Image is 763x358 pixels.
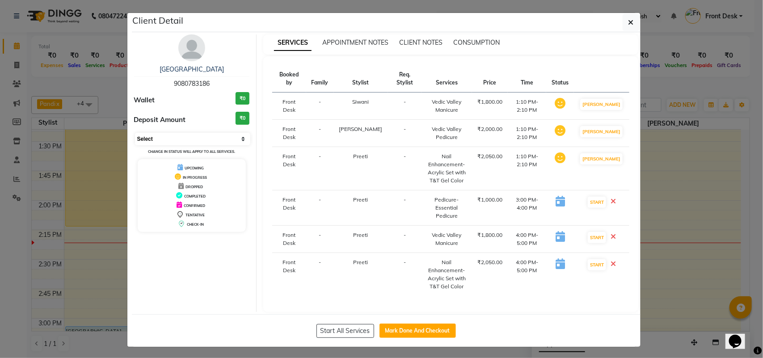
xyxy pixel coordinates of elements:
button: Mark Done And Checkout [379,324,456,338]
td: 1:10 PM-2:10 PM [508,120,546,147]
span: Preeti [354,153,368,160]
span: Preeti [354,232,368,238]
div: Vedic Valley Manicure [427,231,467,247]
td: - [306,253,334,296]
td: - [388,190,422,226]
div: ₹1,800.00 [477,231,502,239]
button: [PERSON_NAME] [580,99,623,110]
div: Nail Enhancement-Acrylic Set with T&T Gel Color [427,258,467,291]
button: [PERSON_NAME] [580,126,623,137]
h3: ₹0 [236,112,249,125]
td: - [306,226,334,253]
h3: ₹0 [236,92,249,105]
td: Front Desk [272,93,306,120]
td: 4:00 PM-5:00 PM [508,253,546,296]
th: Time [508,65,546,93]
div: ₹1,800.00 [477,98,502,106]
div: Pedicure-Essential Pedicure [427,196,467,220]
td: - [306,120,334,147]
button: START [588,259,606,270]
th: Stylist [334,65,388,93]
span: IN PROGRESS [183,175,207,180]
td: - [388,253,422,296]
div: Vedic Valley Manicure [427,98,467,114]
td: - [306,147,334,190]
div: Vedic Valley Pedicure [427,125,467,141]
td: Front Desk [272,190,306,226]
td: 1:10 PM-2:10 PM [508,93,546,120]
th: Status [546,65,574,93]
div: ₹2,050.00 [477,152,502,160]
td: - [388,93,422,120]
span: Preeti [354,196,368,203]
span: Wallet [134,95,155,105]
span: CLIENT NOTES [399,38,443,46]
div: ₹2,000.00 [477,125,502,133]
span: DROPPED [185,185,203,189]
span: [PERSON_NAME] [339,126,383,132]
button: [PERSON_NAME] [580,153,623,164]
span: CHECK-IN [187,222,204,227]
span: SERVICES [274,35,312,51]
iframe: chat widget [725,322,754,349]
span: Siwani [353,98,369,105]
span: CONFIRMED [184,203,205,208]
td: - [388,120,422,147]
span: Deposit Amount [134,115,186,125]
th: Booked by [272,65,306,93]
td: 4:00 PM-5:00 PM [508,226,546,253]
td: - [388,147,422,190]
button: START [588,197,606,208]
td: Front Desk [272,226,306,253]
button: START [588,232,606,243]
th: Services [422,65,472,93]
th: Family [306,65,334,93]
a: [GEOGRAPHIC_DATA] [160,65,224,73]
td: 3:00 PM-4:00 PM [508,190,546,226]
div: ₹2,050.00 [477,258,502,266]
td: - [306,93,334,120]
span: TENTATIVE [185,213,205,217]
span: 9080783186 [174,80,210,88]
button: Start All Services [316,324,374,338]
span: Preeti [354,259,368,265]
img: avatar [178,34,205,61]
span: COMPLETED [184,194,206,198]
td: Front Desk [272,253,306,296]
td: Front Desk [272,120,306,147]
span: APPOINTMENT NOTES [322,38,388,46]
h5: Client Detail [133,14,184,27]
span: CONSUMPTION [453,38,500,46]
td: - [388,226,422,253]
small: Change in status will apply to all services. [148,149,235,154]
span: UPCOMING [185,166,204,170]
div: Nail Enhancement-Acrylic Set with T&T Gel Color [427,152,467,185]
td: 1:10 PM-2:10 PM [508,147,546,190]
th: Req. Stylist [388,65,422,93]
th: Price [472,65,508,93]
div: ₹1,000.00 [477,196,502,204]
td: - [306,190,334,226]
td: Front Desk [272,147,306,190]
